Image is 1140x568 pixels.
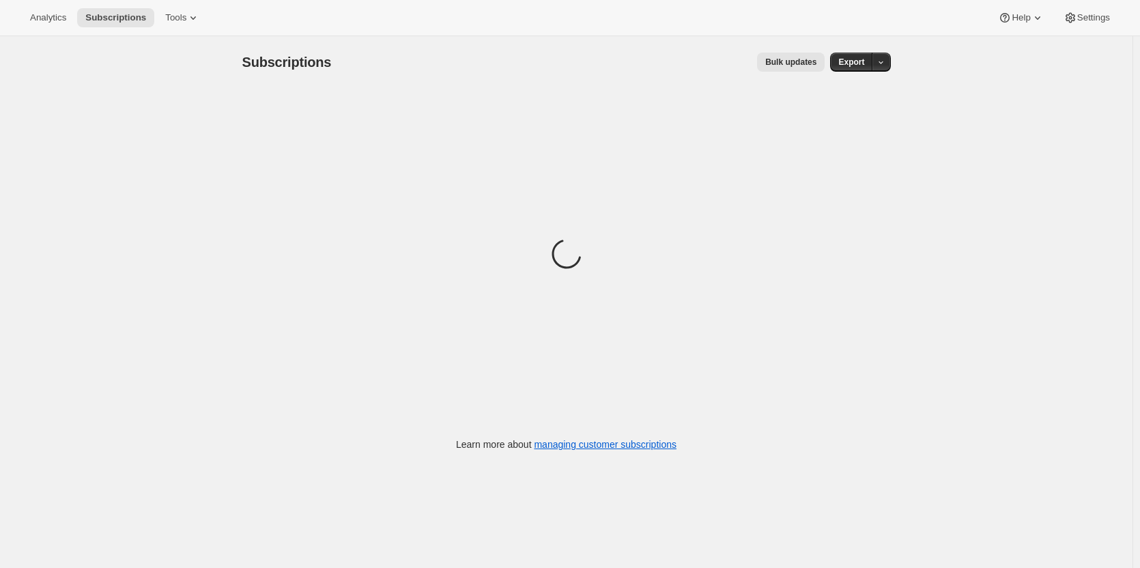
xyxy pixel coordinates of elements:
[1077,12,1110,23] span: Settings
[30,12,66,23] span: Analytics
[242,55,332,70] span: Subscriptions
[765,57,816,68] span: Bulk updates
[1012,12,1030,23] span: Help
[165,12,186,23] span: Tools
[456,438,676,451] p: Learn more about
[838,57,864,68] span: Export
[757,53,825,72] button: Bulk updates
[830,53,872,72] button: Export
[22,8,74,27] button: Analytics
[1055,8,1118,27] button: Settings
[534,439,676,450] a: managing customer subscriptions
[77,8,154,27] button: Subscriptions
[990,8,1052,27] button: Help
[85,12,146,23] span: Subscriptions
[157,8,208,27] button: Tools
